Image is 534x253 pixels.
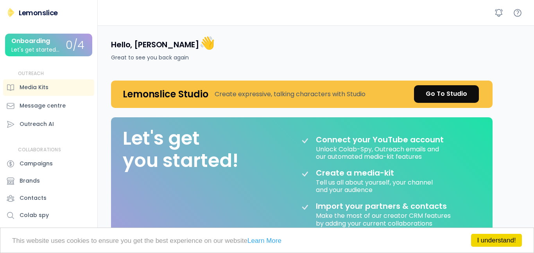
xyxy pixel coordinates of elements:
div: Colab spy [20,211,49,219]
p: This website uses cookies to ensure you get the best experience on our website [12,237,522,244]
div: Go To Studio [426,89,467,99]
div: Lemonslice [19,8,58,18]
img: Lemonslice [6,8,16,17]
div: Great to see you back again [111,54,189,62]
div: Import your partners & contacts [316,201,447,211]
div: OUTREACH [18,70,44,77]
a: Learn More [247,237,281,244]
font: 👋 [199,34,215,52]
div: Media Kits [20,83,48,92]
div: Create expressive, talking characters with Studio [215,90,366,99]
div: Unlock Colab-Spy, Outreach emails and our automated media-kit features [316,144,441,160]
div: Onboarding [11,38,50,45]
div: Tell us all about yourself, your channel and your audience [316,178,434,194]
h4: Lemonslice Studio [123,88,208,100]
div: Contacts [20,194,47,202]
div: Connect your YouTube account [316,135,444,144]
div: Let's get you started! [123,127,238,172]
div: 0/4 [66,39,84,52]
div: Create a media-kit [316,168,414,178]
div: Brands [20,177,40,185]
div: Make the most of our creator CRM features by adding your current collaborations [316,211,452,227]
div: Message centre [20,102,66,110]
div: Campaigns [20,160,53,168]
a: Go To Studio [414,85,479,103]
h4: Hello, [PERSON_NAME] [111,35,215,51]
div: COLLABORATIONS [18,147,61,153]
div: Outreach AI [20,120,54,128]
a: I understand! [471,234,522,247]
div: Let's get started... [11,47,59,53]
